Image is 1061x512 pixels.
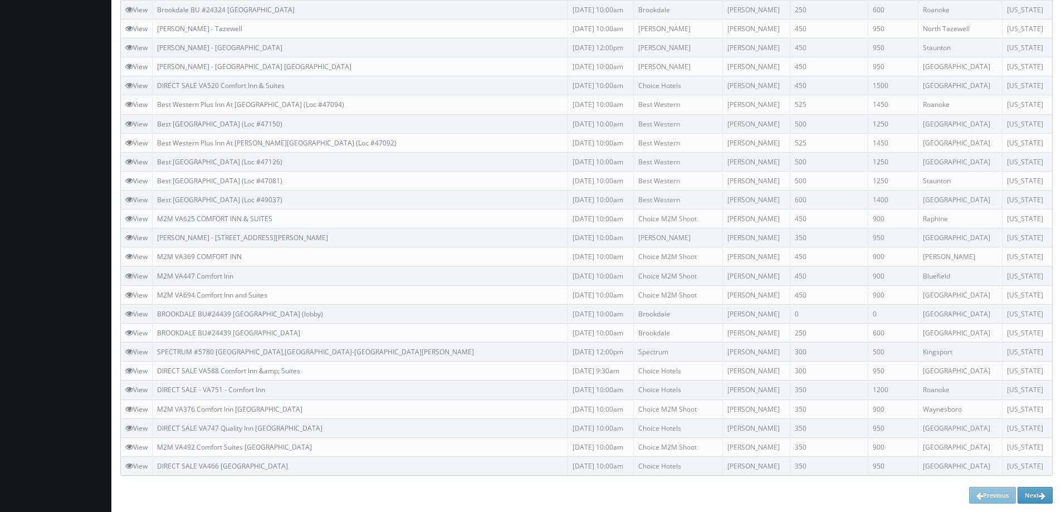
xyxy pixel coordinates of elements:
td: [PERSON_NAME] [722,418,790,437]
a: View [125,195,148,204]
a: Best Western Plus Inn At [GEOGRAPHIC_DATA] (Loc #47094) [157,100,344,109]
td: [US_STATE] [1003,285,1052,304]
a: View [125,328,148,338]
td: [GEOGRAPHIC_DATA] [918,191,1003,209]
a: View [125,252,148,261]
a: View [125,233,148,242]
td: 450 [790,266,868,285]
td: Best Western [633,152,722,171]
td: [PERSON_NAME] [722,191,790,209]
td: 950 [868,19,918,38]
td: [US_STATE] [1003,228,1052,247]
td: 450 [790,57,868,76]
td: [GEOGRAPHIC_DATA] [918,324,1003,343]
td: 350 [790,399,868,418]
a: Next [1018,487,1053,504]
a: View [125,423,148,433]
td: [DATE] 10:00am [568,191,633,209]
td: [US_STATE] [1003,19,1052,38]
td: 0 [868,304,918,323]
td: [PERSON_NAME] [633,19,722,38]
td: 950 [868,362,918,381]
td: 450 [790,285,868,304]
td: [PERSON_NAME] [722,457,790,476]
a: View [125,347,148,357]
td: [US_STATE] [1003,247,1052,266]
td: 950 [868,57,918,76]
td: [PERSON_NAME] [722,38,790,57]
a: SPECTRUM #5780 [GEOGRAPHIC_DATA],[GEOGRAPHIC_DATA]-[GEOGRAPHIC_DATA][PERSON_NAME] [157,347,474,357]
td: 1450 [868,133,918,152]
td: [PERSON_NAME] [722,76,790,95]
td: [DATE] 10:00am [568,133,633,152]
td: [PERSON_NAME] [722,362,790,381]
td: [PERSON_NAME] [722,304,790,323]
a: [PERSON_NAME] - Tazewell [157,24,242,33]
td: [PERSON_NAME] [722,381,790,399]
td: 900 [868,209,918,228]
td: 600 [868,324,918,343]
a: View [125,385,148,394]
td: [US_STATE] [1003,457,1052,476]
td: [DATE] 10:00am [568,437,633,456]
td: 900 [868,266,918,285]
td: [PERSON_NAME] [633,228,722,247]
td: [GEOGRAPHIC_DATA] [918,418,1003,437]
a: Best [GEOGRAPHIC_DATA] (Loc #47150) [157,119,282,129]
td: [US_STATE] [1003,191,1052,209]
td: [GEOGRAPHIC_DATA] [918,304,1003,323]
td: [PERSON_NAME] [918,247,1003,266]
a: View [125,404,148,414]
a: M2M VA369 COMFORT INN [157,252,242,261]
td: [US_STATE] [1003,95,1052,114]
a: View [125,100,148,109]
a: Brookdale BU #24324 [GEOGRAPHIC_DATA] [157,5,295,14]
a: M2M VA376 Comfort Inn [GEOGRAPHIC_DATA] [157,404,302,414]
td: [DATE] 10:00am [568,324,633,343]
a: Best [GEOGRAPHIC_DATA] (Loc #49037) [157,195,282,204]
td: [DATE] 10:00am [568,209,633,228]
a: DIRECT SALE VA747 Quality Inn [GEOGRAPHIC_DATA] [157,423,322,433]
td: 500 [790,171,868,190]
td: Waynesboro [918,399,1003,418]
a: View [125,24,148,33]
td: [PERSON_NAME] [722,95,790,114]
td: Best Western [633,95,722,114]
td: 450 [790,19,868,38]
td: 525 [790,95,868,114]
td: [US_STATE] [1003,362,1052,381]
td: [PERSON_NAME] [633,57,722,76]
td: Bluefield [918,266,1003,285]
td: 450 [790,38,868,57]
td: [US_STATE] [1003,152,1052,171]
td: Roanoke [918,95,1003,114]
td: 300 [790,362,868,381]
td: [DATE] 10:00am [568,95,633,114]
a: M2M VA492 Comfort Suites [GEOGRAPHIC_DATA] [157,442,312,452]
td: 450 [790,76,868,95]
td: [DATE] 10:00am [568,247,633,266]
td: [PERSON_NAME] [722,343,790,362]
td: [PERSON_NAME] [722,285,790,304]
td: Best Western [633,133,722,152]
td: [US_STATE] [1003,437,1052,456]
td: [US_STATE] [1003,171,1052,190]
td: 1400 [868,191,918,209]
td: [DATE] 10:00am [568,57,633,76]
td: [US_STATE] [1003,343,1052,362]
td: 350 [790,228,868,247]
td: [US_STATE] [1003,57,1052,76]
td: 500 [868,343,918,362]
td: [PERSON_NAME] [722,114,790,133]
td: [DATE] 10:00am [568,266,633,285]
td: [DATE] 12:00pm [568,38,633,57]
td: Choice M2M Shoot [633,437,722,456]
td: Brookdale [633,324,722,343]
td: Brookdale [633,304,722,323]
td: [PERSON_NAME] [722,399,790,418]
td: [GEOGRAPHIC_DATA] [918,457,1003,476]
a: M2M VA694 Comfort Inn and Suites [157,290,267,300]
td: [DATE] 10:00am [568,381,633,399]
td: 1450 [868,95,918,114]
td: 950 [868,228,918,247]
